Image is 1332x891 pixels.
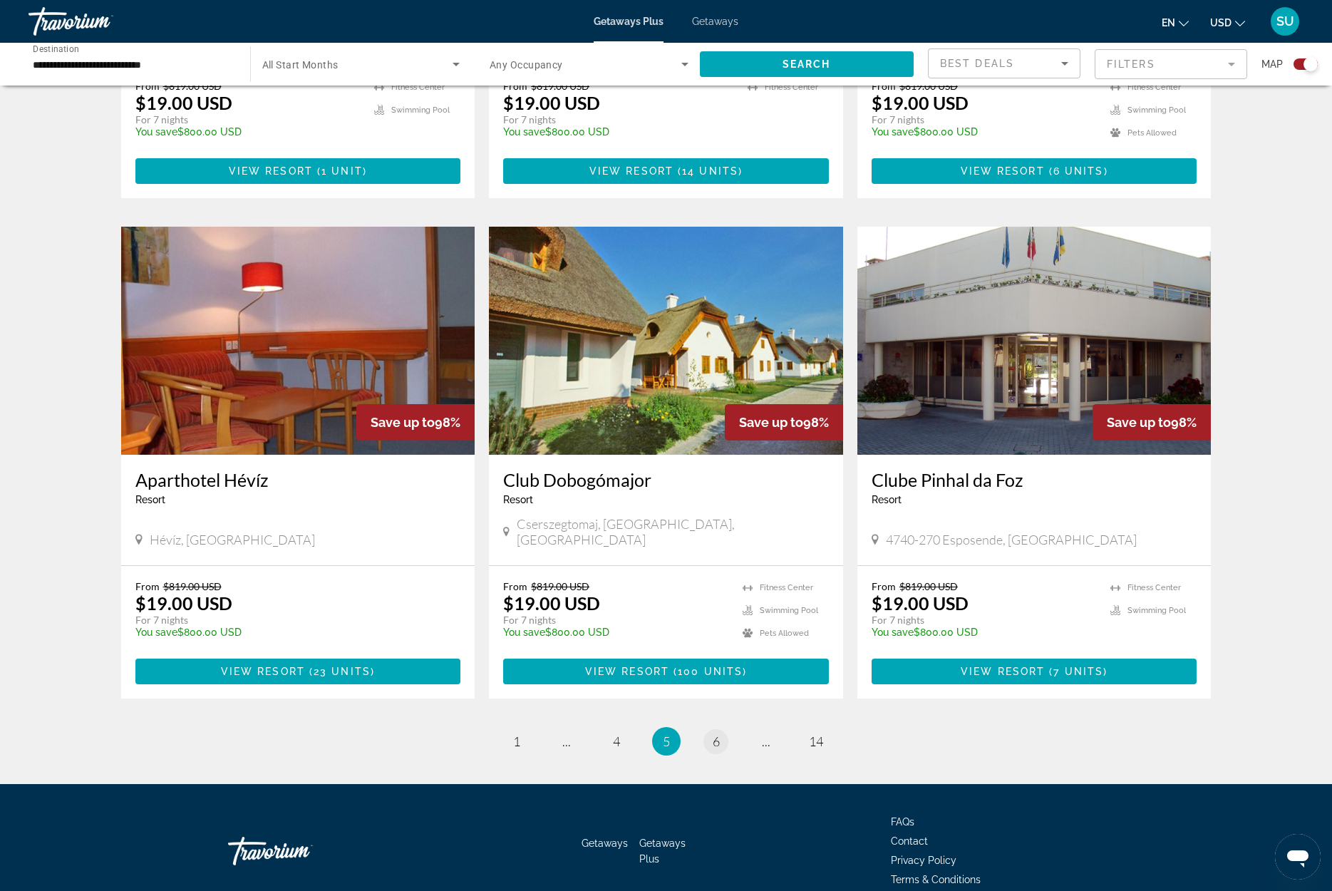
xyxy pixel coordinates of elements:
[356,404,475,441] div: 98%
[305,666,375,677] span: ( )
[783,58,831,70] span: Search
[135,627,447,638] p: $800.00 USD
[872,126,914,138] span: You save
[713,733,720,749] span: 6
[517,516,829,547] span: Cserszegtomaj, [GEOGRAPHIC_DATA], [GEOGRAPHIC_DATA]
[673,165,743,177] span: ( )
[513,733,520,749] span: 1
[682,165,738,177] span: 14 units
[589,165,673,177] span: View Resort
[135,614,447,627] p: For 7 nights
[872,469,1197,490] h3: Clube Pinhal da Foz
[765,83,818,92] span: Fitness Center
[490,59,563,71] span: Any Occupancy
[1045,165,1108,177] span: ( )
[262,59,339,71] span: All Start Months
[1107,415,1171,430] span: Save up to
[135,580,160,592] span: From
[503,494,533,505] span: Resort
[725,404,843,441] div: 98%
[1053,666,1103,677] span: 7 units
[1093,404,1211,441] div: 98%
[135,126,361,138] p: $800.00 USD
[1275,834,1321,880] iframe: Button to launch messaging window
[221,666,305,677] span: View Resort
[33,43,79,53] span: Destination
[371,415,435,430] span: Save up to
[1127,105,1186,115] span: Swimming Pool
[121,727,1212,756] nav: Pagination
[135,158,461,184] button: View Resort(1 unit)
[891,874,981,885] a: Terms & Conditions
[872,627,1097,638] p: $800.00 USD
[872,580,896,592] span: From
[872,80,896,92] span: From
[872,659,1197,684] button: View Resort(7 units)
[594,16,664,27] a: Getaways Plus
[29,3,171,40] a: Travorium
[321,165,363,177] span: 1 unit
[700,51,914,77] button: Search
[503,158,829,184] button: View Resort(14 units)
[503,80,527,92] span: From
[739,415,803,430] span: Save up to
[135,113,361,126] p: For 7 nights
[585,666,669,677] span: View Resort
[639,838,686,865] a: Getaways Plus
[872,592,969,614] p: $19.00 USD
[503,580,527,592] span: From
[872,158,1197,184] button: View Resort(6 units)
[313,165,367,177] span: ( )
[135,469,461,490] a: Aparthotel Hévíz
[891,855,956,866] a: Privacy Policy
[135,494,165,505] span: Resort
[872,614,1097,627] p: For 7 nights
[886,532,1137,547] span: 4740-270 Esposende, [GEOGRAPHIC_DATA]
[503,614,728,627] p: For 7 nights
[391,83,445,92] span: Fitness Center
[391,105,450,115] span: Swimming Pool
[531,80,589,92] span: $819.00 USD
[940,55,1068,72] mat-select: Sort by
[678,666,743,677] span: 100 units
[135,80,160,92] span: From
[135,92,232,113] p: $19.00 USD
[1127,128,1177,138] span: Pets Allowed
[1045,666,1108,677] span: ( )
[1266,6,1303,36] button: User Menu
[135,659,461,684] button: View Resort(23 units)
[891,816,914,828] a: FAQs
[562,733,571,749] span: ...
[1127,83,1181,92] span: Fitness Center
[503,92,600,113] p: $19.00 USD
[150,532,315,547] span: Hévíz, [GEOGRAPHIC_DATA]
[872,627,914,638] span: You save
[872,113,1097,126] p: For 7 nights
[760,606,818,615] span: Swimming Pool
[1127,583,1181,592] span: Fitness Center
[503,469,829,490] a: Club Dobogómajor
[489,227,843,455] img: 4193E01X.jpg
[961,666,1045,677] span: View Resort
[857,227,1212,455] img: 2824E01X.jpg
[613,733,620,749] span: 4
[531,580,589,592] span: $819.00 USD
[872,92,969,113] p: $19.00 USD
[503,627,545,638] span: You save
[669,666,747,677] span: ( )
[1261,54,1283,74] span: Map
[503,126,545,138] span: You save
[760,629,809,638] span: Pets Allowed
[135,126,177,138] span: You save
[1162,17,1175,29] span: en
[891,835,928,847] a: Contact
